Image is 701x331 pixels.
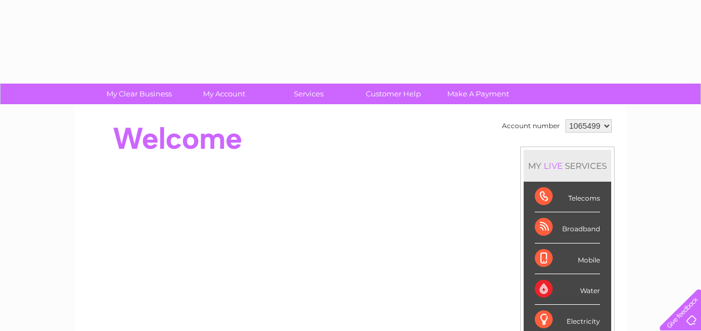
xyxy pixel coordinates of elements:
td: Account number [499,116,563,135]
a: Services [263,84,355,104]
div: Water [535,274,600,305]
a: My Account [178,84,270,104]
a: My Clear Business [93,84,185,104]
div: Broadband [535,212,600,243]
div: MY SERVICES [524,150,611,182]
div: LIVE [542,160,565,171]
div: Mobile [535,244,600,274]
a: Make A Payment [432,84,524,104]
a: Customer Help [347,84,439,104]
div: Telecoms [535,182,600,212]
